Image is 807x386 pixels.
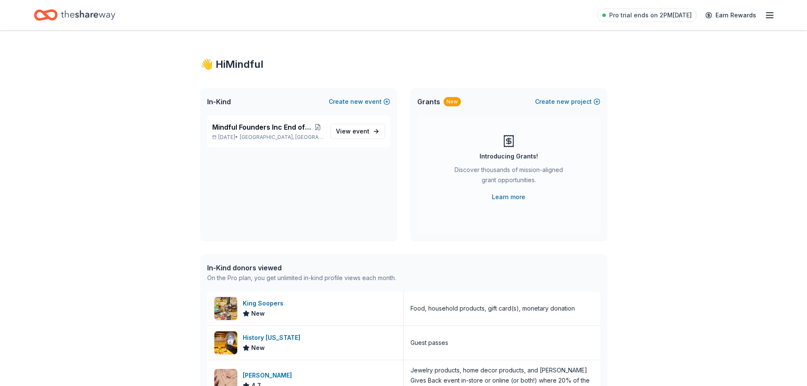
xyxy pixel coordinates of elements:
a: Home [34,5,115,25]
a: Pro trial ends on 2PM[DATE] [597,8,697,22]
a: Learn more [492,192,525,202]
div: History [US_STATE] [243,333,304,343]
div: 👋 Hi Mindful [200,58,607,71]
span: New [251,343,265,353]
span: new [350,97,363,107]
button: Createnewevent [329,97,390,107]
span: Mindful Founders Inc End of Year Campaign [212,122,312,132]
span: Pro trial ends on 2PM[DATE] [609,10,692,20]
div: Discover thousands of mission-aligned grant opportunities. [451,165,566,189]
div: In-Kind donors viewed [207,263,396,273]
a: Earn Rewards [700,8,761,23]
div: New [444,97,461,106]
span: new [557,97,569,107]
div: Guest passes [410,338,448,348]
span: event [352,128,369,135]
div: On the Pro plan, you get unlimited in-kind profile views each month. [207,273,396,283]
div: Introducing Grants! [480,151,538,161]
p: [DATE] • [212,134,324,141]
img: Image for King Soopers [214,297,237,320]
span: New [251,308,265,319]
span: [GEOGRAPHIC_DATA], [GEOGRAPHIC_DATA] [240,134,323,141]
span: Grants [417,97,440,107]
span: In-Kind [207,97,231,107]
div: King Soopers [243,298,287,308]
div: [PERSON_NAME] [243,370,295,380]
button: Createnewproject [535,97,600,107]
img: Image for History Colorado [214,331,237,354]
span: View [336,126,369,136]
div: Food, household products, gift card(s), monetary donation [410,303,575,314]
a: View event [330,124,385,139]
